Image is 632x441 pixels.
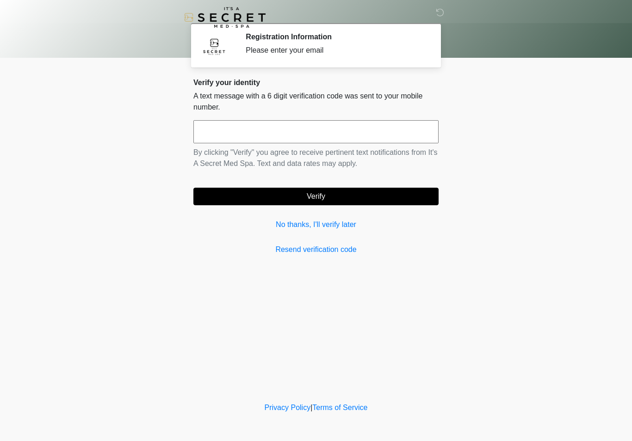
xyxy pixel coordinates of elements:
[312,404,367,411] a: Terms of Service
[310,404,312,411] a: |
[193,147,439,169] p: By clicking "Verify" you agree to receive pertinent text notifications from It's A Secret Med Spa...
[246,45,425,56] div: Please enter your email
[265,404,311,411] a: Privacy Policy
[193,219,439,230] a: No thanks, I'll verify later
[193,91,439,113] p: A text message with a 6 digit verification code was sent to your mobile number.
[200,32,228,60] img: Agent Avatar
[184,7,266,28] img: It's A Secret Med Spa Logo
[193,188,439,205] button: Verify
[246,32,425,41] h2: Registration Information
[193,244,439,255] a: Resend verification code
[193,78,439,87] h2: Verify your identity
